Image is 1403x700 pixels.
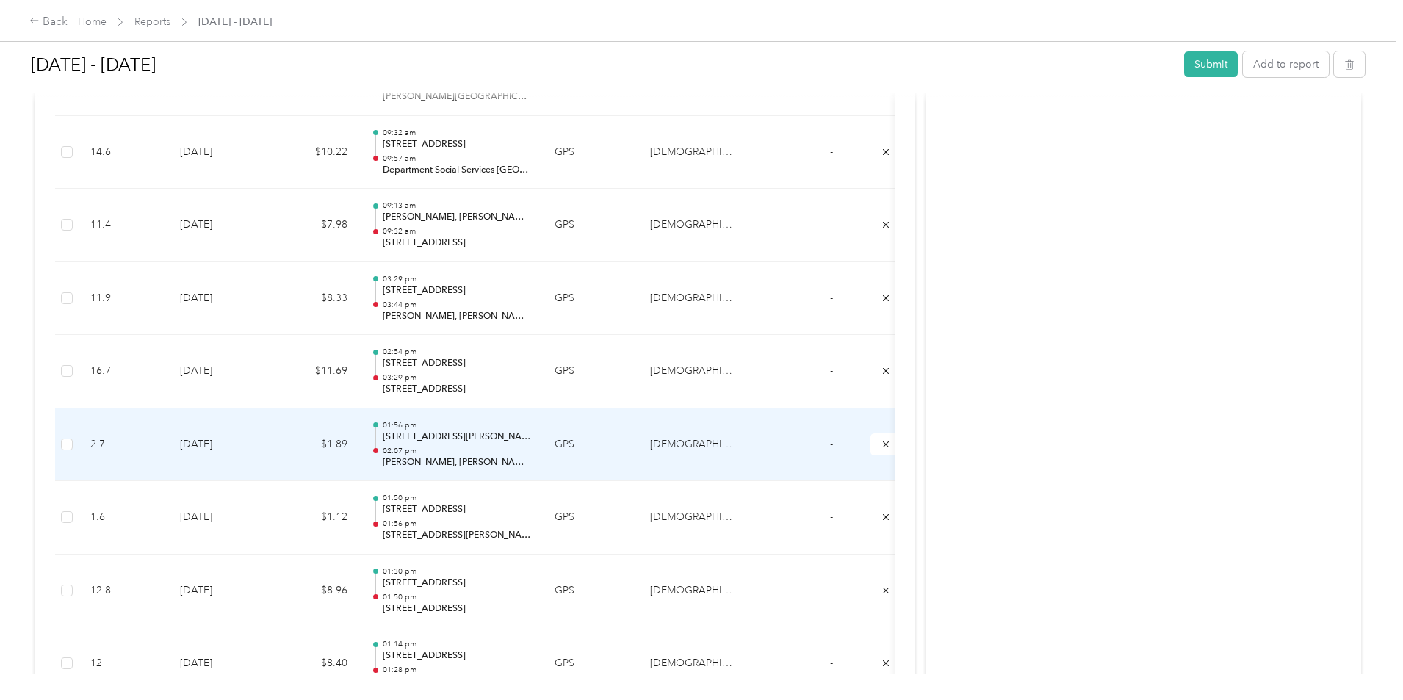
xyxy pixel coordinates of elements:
p: 09:32 am [383,128,531,138]
td: 2.7 [79,408,168,482]
td: $7.98 [271,189,359,262]
p: [STREET_ADDRESS] [383,284,531,297]
td: Catholic Charities of Oswego County [638,262,749,336]
p: 03:44 pm [383,300,531,310]
td: $1.12 [271,481,359,555]
td: GPS [543,555,638,628]
td: Catholic Charities of Oswego County [638,116,749,190]
td: $8.33 [271,262,359,336]
p: 01:50 pm [383,493,531,503]
span: [DATE] - [DATE] [198,14,272,29]
td: [DATE] [168,335,271,408]
p: Department Social Services [GEOGRAPHIC_DATA], [GEOGRAPHIC_DATA], [GEOGRAPHIC_DATA] [383,164,531,177]
td: Catholic Charities of Oswego County [638,335,749,408]
td: [DATE] [168,555,271,628]
iframe: Everlance-gr Chat Button Frame [1321,618,1403,700]
td: Catholic Charities of Oswego County [638,189,749,262]
a: Home [78,15,107,28]
p: [STREET_ADDRESS][PERSON_NAME] [383,430,531,444]
p: 03:29 pm [383,274,531,284]
td: [DATE] [168,481,271,555]
td: [DATE] [168,116,271,190]
p: 01:28 pm [383,665,531,675]
td: 11.4 [79,189,168,262]
td: Catholic Charities of Oswego County [638,555,749,628]
p: [STREET_ADDRESS] [383,357,531,370]
p: 01:14 pm [383,639,531,649]
button: Add to report [1243,51,1329,77]
td: 11.9 [79,262,168,336]
p: 03:29 pm [383,372,531,383]
td: $8.96 [271,555,359,628]
td: GPS [543,481,638,555]
td: 14.6 [79,116,168,190]
td: $11.69 [271,335,359,408]
p: 01:56 pm [383,420,531,430]
p: [STREET_ADDRESS] [383,237,531,250]
p: 09:57 am [383,154,531,164]
p: 01:56 pm [383,519,531,529]
p: [STREET_ADDRESS] [383,503,531,516]
h1: Sep 15 - 28, 2025 [31,47,1174,82]
p: [STREET_ADDRESS] [383,602,531,616]
span: - [830,364,833,377]
td: $1.89 [271,408,359,482]
a: Reports [134,15,170,28]
button: Submit [1184,51,1238,77]
p: 02:54 pm [383,347,531,357]
td: GPS [543,262,638,336]
td: GPS [543,116,638,190]
td: Catholic Charities of Oswego County [638,481,749,555]
span: - [830,438,833,450]
td: 12.8 [79,555,168,628]
p: [PERSON_NAME], [PERSON_NAME], NY 13069, [GEOGRAPHIC_DATA] [383,456,531,469]
td: GPS [543,408,638,482]
p: [STREET_ADDRESS] [383,577,531,590]
p: [PERSON_NAME], [PERSON_NAME], NY 13069, [GEOGRAPHIC_DATA] [383,211,531,224]
p: 09:13 am [383,201,531,211]
p: [STREET_ADDRESS] [383,138,531,151]
span: - [830,218,833,231]
p: [STREET_ADDRESS] [383,383,531,396]
span: - [830,657,833,669]
p: 09:32 am [383,226,531,237]
p: [STREET_ADDRESS] [383,649,531,663]
p: [PERSON_NAME], [PERSON_NAME], NY 13069, [GEOGRAPHIC_DATA] [383,310,531,323]
div: Back [29,13,68,31]
td: [DATE] [168,189,271,262]
td: GPS [543,335,638,408]
p: 01:30 pm [383,566,531,577]
td: [DATE] [168,408,271,482]
td: [DATE] [168,262,271,336]
td: GPS [543,189,638,262]
p: 02:07 pm [383,446,531,456]
td: 1.6 [79,481,168,555]
td: Catholic Charities of Oswego County [638,408,749,482]
span: - [830,584,833,596]
span: - [830,145,833,158]
p: 01:50 pm [383,592,531,602]
td: $10.22 [271,116,359,190]
span: - [830,292,833,304]
td: 16.7 [79,335,168,408]
span: - [830,510,833,523]
p: [STREET_ADDRESS][PERSON_NAME] [383,529,531,542]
